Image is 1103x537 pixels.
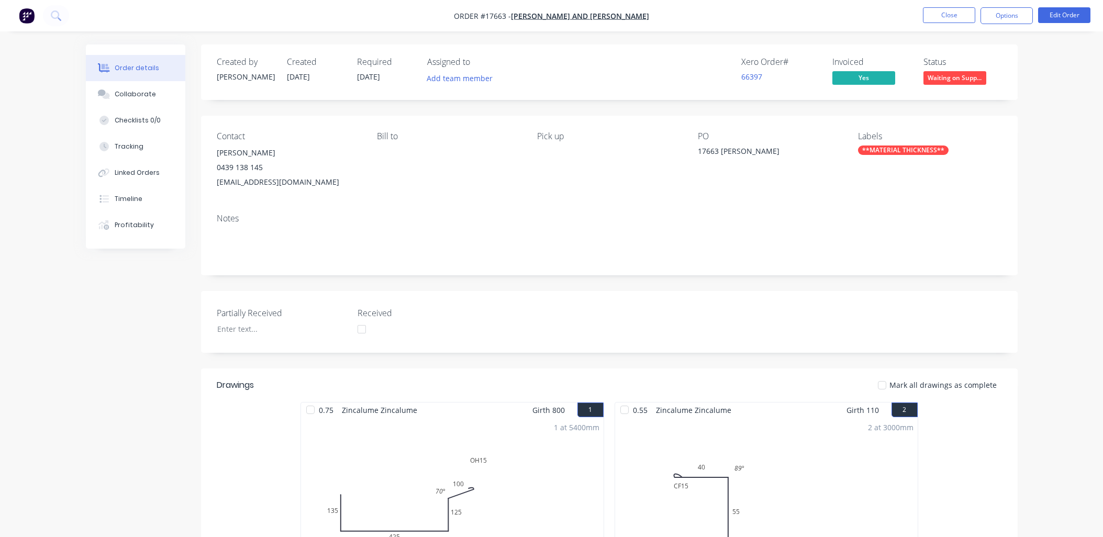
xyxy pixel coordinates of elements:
div: [PERSON_NAME] [217,146,360,160]
button: Linked Orders [86,160,185,186]
div: **MATERIAL THICKNESS** [858,146,949,155]
div: PO [698,131,841,141]
div: Assigned to [427,57,532,67]
button: Tracking [86,133,185,160]
button: Options [981,7,1033,24]
span: [DATE] [287,72,310,82]
div: Created by [217,57,274,67]
div: Required [357,57,415,67]
span: Mark all drawings as complete [889,379,997,390]
span: Zincalume Zincalume [652,402,736,418]
a: 66397 [741,72,762,82]
div: [PERSON_NAME]0439 138 145[EMAIL_ADDRESS][DOMAIN_NAME] [217,146,360,189]
div: Labels [858,131,1001,141]
div: Order details [115,63,159,73]
div: Drawings [217,379,254,391]
div: Bill to [377,131,520,141]
span: [DATE] [357,72,380,82]
div: 2 at 3000mm [868,422,913,433]
div: Invoiced [832,57,911,67]
img: Factory [19,8,35,24]
div: Profitability [115,220,154,230]
span: Waiting on Supp... [923,71,986,84]
div: Timeline [115,194,142,204]
span: Yes [832,71,895,84]
div: 1 at 5400mm [554,422,599,433]
button: 2 [892,402,918,417]
div: 17663 [PERSON_NAME] [698,146,829,160]
div: Pick up [537,131,681,141]
div: 0439 138 145 [217,160,360,175]
button: Close [923,7,975,23]
span: Girth 800 [532,402,565,418]
div: Checklists 0/0 [115,116,161,125]
a: [PERSON_NAME] and [PERSON_NAME] [511,11,649,21]
div: Collaborate [115,89,156,99]
span: Order #17663 - [454,11,511,21]
div: Tracking [115,142,143,151]
div: Contact [217,131,360,141]
button: Edit Order [1038,7,1090,23]
button: 1 [577,402,604,417]
div: Linked Orders [115,168,160,177]
div: Created [287,57,344,67]
label: Partially Received [217,307,348,319]
button: Profitability [86,212,185,238]
label: Received [358,307,488,319]
button: Add team member [421,71,498,85]
button: Timeline [86,186,185,212]
button: Collaborate [86,81,185,107]
button: Waiting on Supp... [923,71,986,87]
div: [PERSON_NAME] [217,71,274,82]
span: Zincalume Zincalume [338,402,421,418]
button: Add team member [427,71,498,85]
div: [EMAIL_ADDRESS][DOMAIN_NAME] [217,175,360,189]
div: Status [923,57,1002,67]
div: Notes [217,214,1002,223]
span: 0.55 [629,402,652,418]
div: Xero Order # [741,57,820,67]
button: Checklists 0/0 [86,107,185,133]
button: Order details [86,55,185,81]
span: 0.75 [315,402,338,418]
span: Girth 110 [846,402,879,418]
